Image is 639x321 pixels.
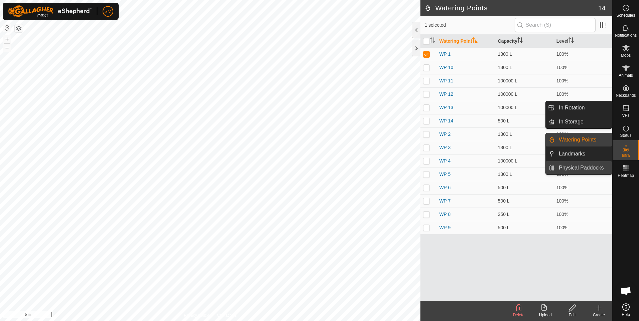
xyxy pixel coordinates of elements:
a: Physical Paddocks [555,161,612,175]
span: In Rotation [559,104,585,112]
input: Search (S) [515,18,596,32]
td: 1300 L [495,168,554,181]
a: WP 1 [439,51,451,57]
div: Edit [559,312,586,318]
p-sorticon: Activate to sort [517,38,523,44]
span: In Storage [559,118,584,126]
td: 100000 L [495,87,554,101]
a: Watering Points [555,133,612,146]
button: Reset Map [3,24,11,32]
button: Map Layers [15,24,23,32]
span: 14 [598,3,606,13]
a: WP 3 [439,145,451,150]
td: 1300 L [495,61,554,74]
li: Landmarks [546,147,612,160]
span: VPs [622,113,629,117]
li: In Rotation [546,101,612,114]
a: In Storage [555,115,612,128]
th: Level [554,35,612,48]
span: Status [620,133,631,137]
a: WP 2 [439,131,451,137]
td: 100000 L [495,154,554,168]
td: 500 L [495,194,554,208]
button: + [3,35,11,43]
span: 1 selected [424,22,514,29]
span: Watering Points [559,136,596,144]
td: 100000 L [495,74,554,87]
span: Notifications [615,33,637,37]
span: Schedules [616,13,635,17]
div: 100% [556,77,610,84]
a: WP 6 [439,185,451,190]
a: WP 13 [439,105,453,110]
a: WP 14 [439,118,453,123]
a: WP 12 [439,91,453,97]
a: WP 4 [439,158,451,164]
div: Create [586,312,612,318]
td: 1300 L [495,141,554,154]
p-sorticon: Activate to sort [430,38,435,44]
div: 100% [556,51,610,58]
a: WP 7 [439,198,451,204]
a: Contact Us [217,312,237,318]
td: 500 L [495,114,554,127]
a: WP 11 [439,78,453,83]
td: 250 L [495,208,554,221]
a: WP 8 [439,212,451,217]
a: WP 5 [439,172,451,177]
span: Landmarks [559,150,585,158]
span: Heatmap [618,174,634,178]
th: Capacity [495,35,554,48]
div: 100% [556,131,610,138]
div: 100% [556,211,610,218]
p-sorticon: Activate to sort [568,38,574,44]
span: Delete [513,313,525,317]
a: In Rotation [555,101,612,114]
span: Neckbands [616,93,636,97]
div: 100% [556,184,610,191]
button: – [3,44,11,52]
td: 500 L [495,221,554,234]
li: In Storage [546,115,612,128]
a: Privacy Policy [184,312,209,318]
a: WP 9 [439,225,451,230]
a: Help [613,301,639,319]
span: SM [105,8,112,15]
div: 100% [556,198,610,205]
div: 100% [556,224,610,231]
a: WP 10 [439,65,453,70]
li: Watering Points [546,133,612,146]
div: Upload [532,312,559,318]
div: 100% [556,91,610,98]
td: 100000 L [495,101,554,114]
td: 500 L [495,181,554,194]
td: 1300 L [495,47,554,61]
li: Physical Paddocks [546,161,612,175]
span: Mobs [621,53,631,57]
span: Help [622,313,630,317]
th: Watering Point [436,35,495,48]
td: 1300 L [495,127,554,141]
h2: Watering Points [424,4,598,12]
div: Open chat [616,281,636,301]
a: Landmarks [555,147,612,160]
span: Animals [619,73,633,77]
p-sorticon: Activate to sort [472,38,478,44]
span: Infra [622,153,630,157]
img: Gallagher Logo [8,5,92,17]
span: Physical Paddocks [559,164,604,172]
div: 100% [556,64,610,71]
